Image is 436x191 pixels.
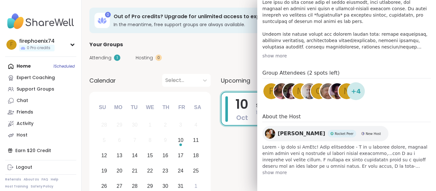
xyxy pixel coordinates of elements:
div: 1 [114,55,120,61]
div: 17 [178,151,184,160]
img: Rocket Peer [330,132,334,135]
div: 15 [147,151,153,160]
div: Not available Friday, October 3rd, 2025 [174,118,187,132]
div: Choose Wednesday, October 22nd, 2025 [143,164,157,178]
div: Choose Friday, October 10th, 2025 [174,134,187,147]
div: 11 [193,136,199,144]
span: Your Groups [89,41,123,48]
div: 31 [178,182,184,190]
span: G [316,85,322,98]
a: Friends [5,107,76,118]
div: 19 [101,166,107,175]
div: 18 [193,151,199,160]
div: Choose Saturday, October 25th, 2025 [189,164,203,178]
span: Skill Building: Solution-Focused Problem-Solving [256,102,416,109]
a: About Us [24,177,39,182]
div: 28 [101,121,107,129]
span: 1:00PM - 2:30PM EDT [256,109,416,116]
a: Referrals [5,177,21,182]
div: 30 [132,121,138,129]
a: Expert Coaching [5,72,76,84]
img: tiffanyalishaw [329,83,345,99]
div: Choose Monday, October 20th, 2025 [113,164,126,178]
div: Chat [17,98,28,104]
span: 10 [236,95,248,113]
div: 12 [101,151,107,160]
div: Choose Wednesday, October 15th, 2025 [143,149,157,163]
img: mikewinokurmw [302,83,318,99]
div: 29 [147,182,153,190]
h4: Group Attendees (2 spots left) [262,69,431,78]
div: firephoenix74 [19,38,55,45]
div: Not available Wednesday, October 8th, 2025 [143,134,157,147]
div: 28 [132,182,138,190]
span: 0 Pro credits [27,45,50,51]
a: Support Groups [5,84,76,95]
div: Not available Wednesday, October 1st, 2025 [143,118,157,132]
h3: In the meantime, free support groups are always available. [114,21,376,28]
div: 1 [194,182,197,190]
a: acreklaw [319,82,337,100]
a: Activity [5,118,76,129]
div: Choose Sunday, October 12th, 2025 [97,149,111,163]
img: ShareWell Nav Logo [5,10,76,33]
div: Choose Tuesday, October 21st, 2025 [128,164,142,178]
a: Help [51,177,58,182]
div: 24 [178,166,184,175]
span: Upcoming [221,76,250,85]
a: Chat [5,95,76,107]
a: G [310,82,328,100]
div: Choose Saturday, October 18th, 2025 [189,149,203,163]
div: Choose Thursday, October 23rd, 2025 [159,164,172,178]
span: show more [262,169,431,176]
div: Choose Tuesday, October 14th, 2025 [128,149,142,163]
div: Friends [17,109,33,115]
div: Not available Monday, September 29th, 2025 [113,118,126,132]
a: tiffanyalishaw [328,82,346,100]
img: LuAnn [265,129,275,139]
div: Sa [191,100,205,114]
img: acreklaw [320,83,336,99]
div: 10 [178,136,184,144]
div: Activity [17,121,34,127]
span: Oct [236,113,248,122]
div: Not available Saturday, October 4th, 2025 [189,118,203,132]
div: Host [17,132,27,138]
div: 8 [149,136,152,144]
span: Rocket Peer [335,131,354,136]
div: Su [95,100,109,114]
div: 9 [164,136,167,144]
div: Not available Monday, October 6th, 2025 [113,134,126,147]
a: mikewinokurmw [301,82,319,100]
div: 0 [105,12,111,18]
div: 5 [103,136,106,144]
div: 13 [117,151,122,160]
span: Calendar [89,76,116,85]
a: FAQ [41,177,48,182]
img: La_Emily [274,83,290,99]
div: 0 [155,55,162,61]
img: New Host [361,132,365,135]
div: Tu [127,100,141,114]
div: Choose Thursday, October 16th, 2025 [159,149,172,163]
div: 25 [193,166,199,175]
div: Not available Sunday, October 5th, 2025 [97,134,111,147]
span: New Host [366,131,381,136]
div: 22 [147,166,153,175]
span: f [10,40,13,49]
div: 2 [164,121,167,129]
a: Logout [5,162,76,173]
span: Attending [89,55,111,61]
a: Host [5,129,76,141]
div: Not available Tuesday, October 7th, 2025 [128,134,142,147]
div: Choose Monday, October 13th, 2025 [113,149,126,163]
span: + 4 [351,86,361,96]
a: Safety Policy [31,184,53,189]
span: Lorem - ip dolo si AmEtc! Adip elitseddoe - T in u laboree dolore, magnaal enim admin veni q nost... [262,144,431,169]
div: We [143,100,157,114]
a: heather1215 [282,82,300,100]
h4: About the Host [262,113,431,122]
span: m [297,85,304,98]
div: Expert Coaching [17,75,55,81]
span: Hosting [136,55,153,61]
